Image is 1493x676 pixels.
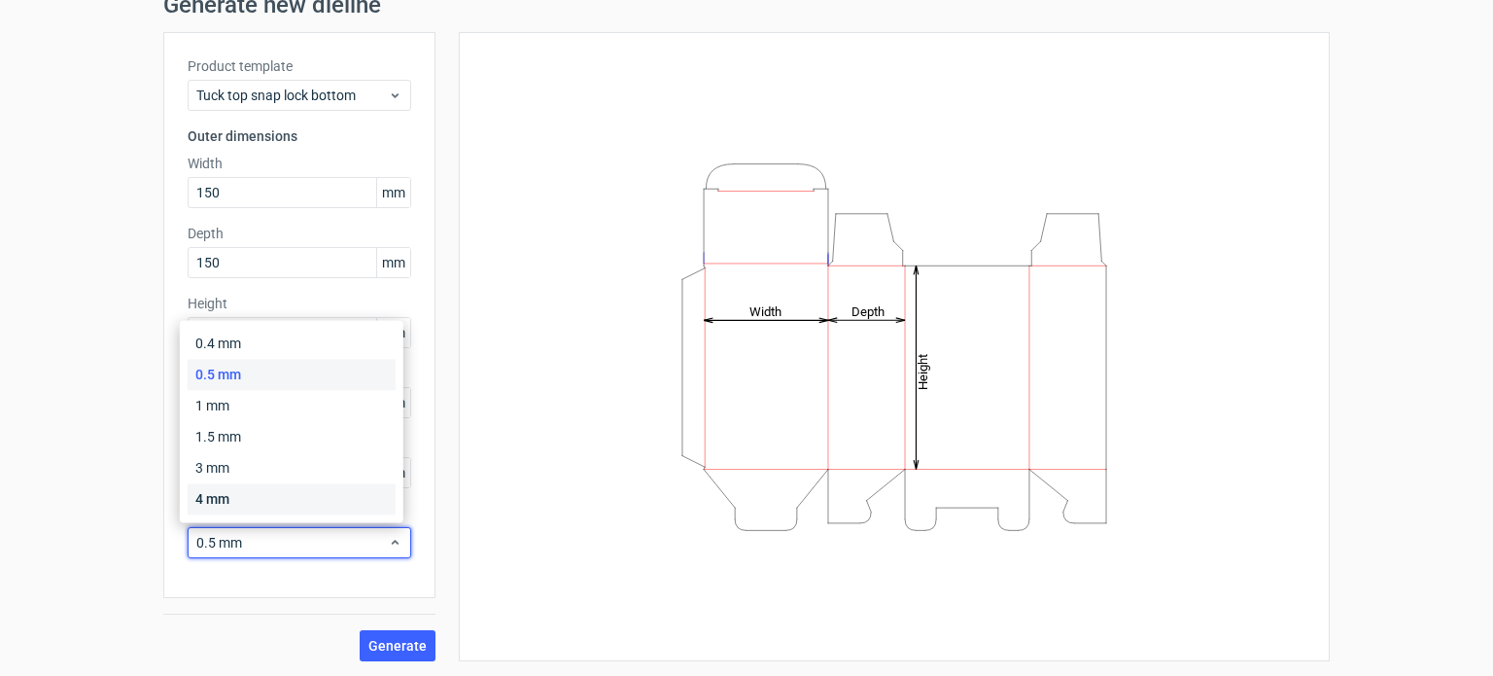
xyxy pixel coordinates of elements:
[188,224,411,243] label: Depth
[749,303,781,318] tspan: Width
[360,630,435,661] button: Generate
[188,294,411,313] label: Height
[188,483,396,515] div: 4 mm
[376,248,410,277] span: mm
[851,303,885,318] tspan: Depth
[196,533,388,552] span: 0.5 mm
[188,154,411,173] label: Width
[188,452,396,483] div: 3 mm
[916,353,930,389] tspan: Height
[376,178,410,207] span: mm
[196,86,388,105] span: Tuck top snap lock bottom
[376,318,410,347] span: mm
[188,126,411,146] h3: Outer dimensions
[188,328,396,359] div: 0.4 mm
[188,390,396,421] div: 1 mm
[368,639,427,653] span: Generate
[188,359,396,390] div: 0.5 mm
[188,56,411,76] label: Product template
[188,421,396,452] div: 1.5 mm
